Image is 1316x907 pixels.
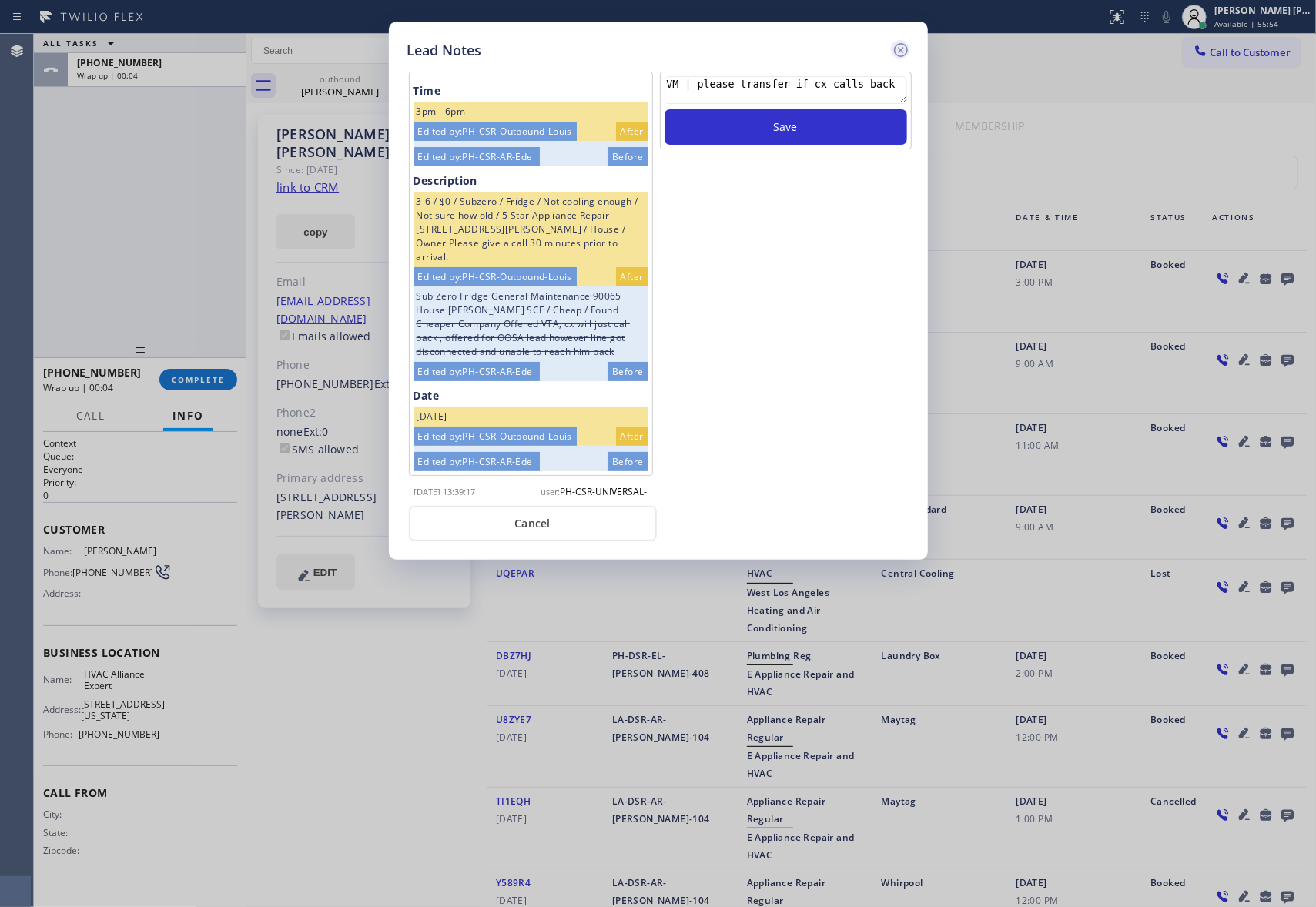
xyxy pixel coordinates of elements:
[414,486,476,497] span: [DATE] 13:39:17
[616,427,648,446] div: After
[414,386,648,407] div: Date
[414,102,648,122] div: 3pm - 6pm
[414,147,541,166] div: Edited by: PH-CSR-AR-Edel
[409,506,657,541] button: Cancel
[414,192,648,267] div: 3-6 / $0 / Subzero / Fridge / Not cooling enough / Not sure how old / 5 Star Appliance Repair [ST...
[616,267,648,286] div: After
[414,122,577,141] div: Edited by: PH-CSR-Outbound-Louis
[616,122,648,141] div: After
[414,267,577,286] div: Edited by: PH-CSR-Outbound-Louis
[414,171,648,192] div: Description
[414,81,648,102] div: Time
[414,362,541,381] div: Edited by: PH-CSR-AR-Edel
[414,286,648,362] div: Sub Zero Fridge General Maintenance 90065 House [PERSON_NAME] SCF / Cheap / Found Cheaper Company...
[665,76,907,104] textarea: VM | please transfer if cx calls back
[608,362,648,381] div: Before
[561,485,648,523] span: PH-CSR-UNIVERSAL-EDEL
[608,147,648,166] div: Before
[414,407,648,427] div: [DATE]
[414,452,541,471] div: Edited by: PH-CSR-AR-Edel
[407,40,482,61] h5: Lead Notes
[541,486,561,497] span: user:
[665,109,907,145] button: Save
[608,452,648,471] div: Before
[414,427,577,446] div: Edited by: PH-CSR-Outbound-Louis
